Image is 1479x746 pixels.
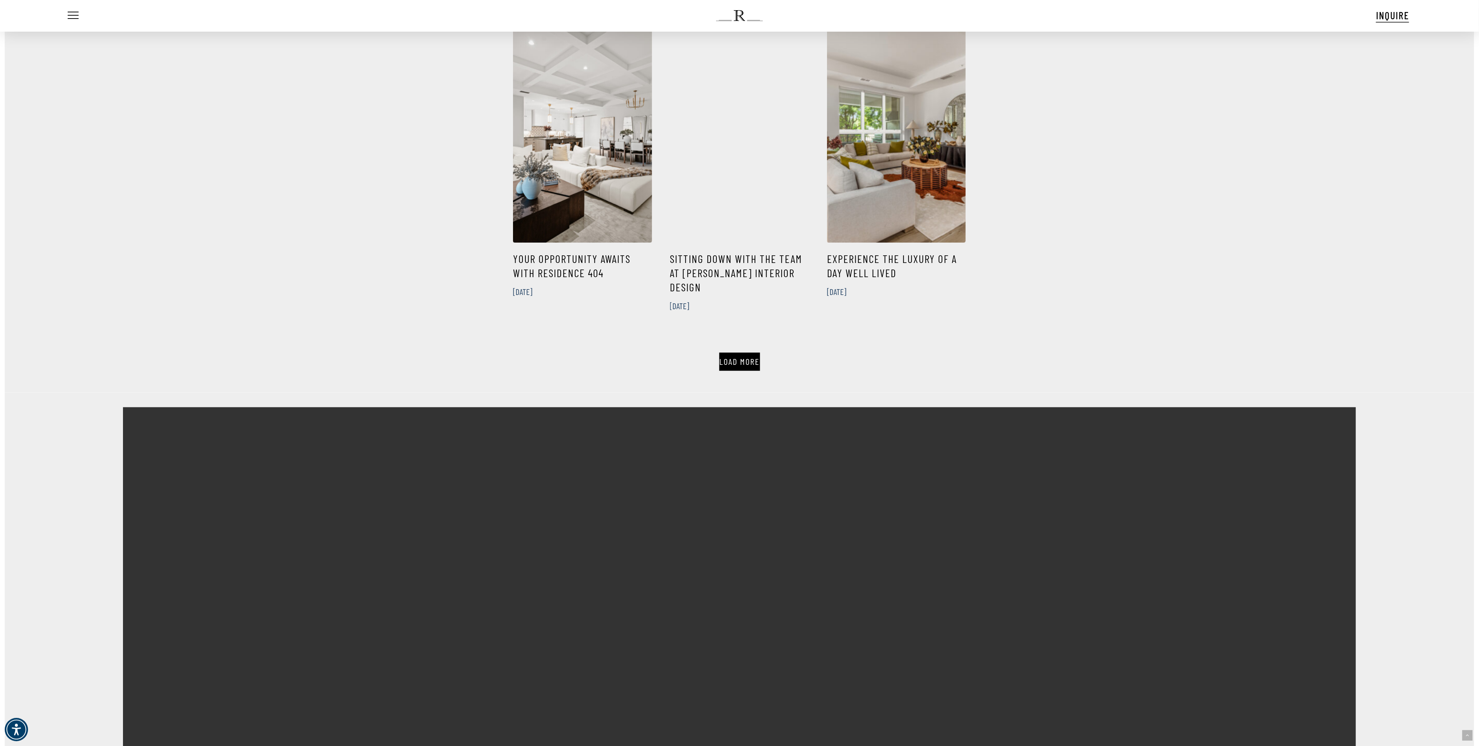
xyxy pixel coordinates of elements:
[827,243,966,307] a: Experience the Luxury of a Day Well Lived
[513,243,652,307] a: Your Opportunity Awaits with Residence 404
[670,243,809,322] a: Sitting Down with the Team at Marc-Michaels Interior Design
[1376,8,1409,23] a: INQUIRE
[5,718,28,741] div: Accessibility Menu
[827,19,966,243] a: Experience the Luxury of a Day Well Lived
[513,19,652,243] a: Your Opportunity Awaits with Residence 404
[66,12,79,20] a: Navigation Menu
[716,10,763,21] img: The Regent
[719,352,760,370] a: Load More
[1376,9,1409,21] span: INQUIRE
[1462,730,1473,741] a: Back to top
[670,19,809,243] a: Sitting Down with the Team at Marc-Michaels Interior Design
